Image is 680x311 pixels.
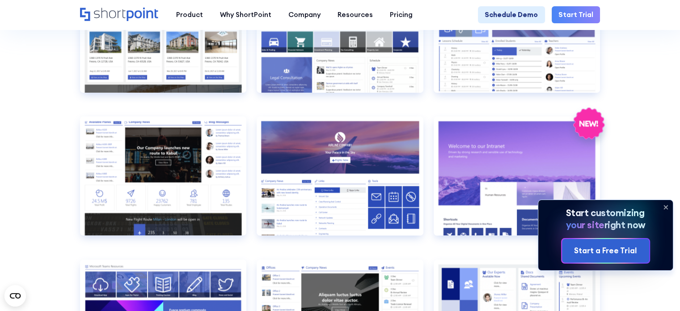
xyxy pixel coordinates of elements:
a: Resources [329,6,381,23]
div: Start a Free Trial [574,245,637,257]
a: Start Trial [552,6,600,23]
a: Why ShortPoint [211,6,280,23]
div: Pricing [390,10,413,20]
a: Start a Free Trial [562,239,650,263]
div: Product [176,10,203,20]
a: Home [80,8,159,22]
iframe: Chat Widget [635,268,680,311]
button: Open CMP widget [4,285,26,307]
a: Schedule Demo [478,6,545,23]
a: Company [280,6,329,23]
a: Product [168,6,211,23]
div: Company [288,10,321,20]
div: Resources [338,10,373,20]
a: Enterprise 1 [434,116,600,249]
a: Employees Directory 4 [257,116,423,249]
a: Pricing [381,6,421,23]
div: Why ShortPoint [220,10,271,20]
a: Employees Directory 3 [80,116,247,249]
